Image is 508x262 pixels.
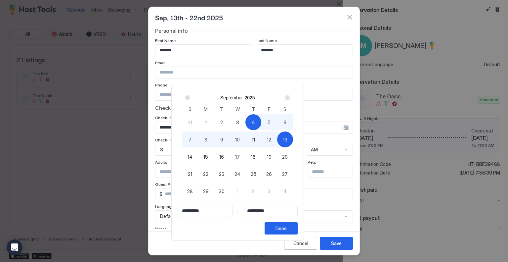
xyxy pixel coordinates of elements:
div: Open Intercom Messenger [7,239,22,255]
span: 25 [251,171,256,178]
input: Input Field [178,205,232,217]
span: 29 [203,188,209,195]
button: 24 [230,166,245,182]
span: 7 [189,136,191,143]
span: 17 [235,153,240,160]
span: 16 [219,153,224,160]
button: 4 [277,183,293,199]
button: 3 [261,183,277,199]
span: 4 [252,119,255,126]
button: 13 [277,131,293,147]
button: 10 [230,131,245,147]
span: 11 [252,136,255,143]
span: 5 [268,119,271,126]
span: M [204,106,208,113]
span: 3 [268,188,271,195]
span: F [268,106,271,113]
span: W [235,106,240,113]
button: 5 [261,114,277,130]
button: Done [265,222,298,235]
button: 22 [198,166,214,182]
button: 1 [230,183,245,199]
button: 23 [214,166,230,182]
button: 2 [214,114,230,130]
button: 7 [182,131,198,147]
button: 12 [261,131,277,147]
button: 26 [261,166,277,182]
button: 6 [277,114,293,130]
button: 25 [245,166,261,182]
span: 21 [188,171,192,178]
button: 16 [214,149,230,165]
input: Input Field [243,205,297,217]
button: Next [282,94,291,102]
button: 2025 [244,95,255,100]
button: 31 [182,114,198,130]
button: 1 [198,114,214,130]
button: 9 [214,131,230,147]
button: 18 [245,149,261,165]
span: 15 [203,153,208,160]
button: 20 [277,149,293,165]
span: 27 [282,171,288,178]
span: 2 [220,119,223,126]
button: 30 [214,183,230,199]
span: 1 [205,119,207,126]
span: 4 [283,188,287,195]
span: T [252,106,255,113]
span: S [283,106,286,113]
span: - [236,208,239,214]
button: 8 [198,131,214,147]
span: 9 [220,136,223,143]
button: 3 [230,114,245,130]
span: 6 [283,119,286,126]
span: 30 [219,188,225,195]
span: 13 [283,136,287,143]
span: 8 [204,136,207,143]
span: 28 [187,188,193,195]
button: 19 [261,149,277,165]
button: 2 [245,183,261,199]
span: 3 [236,119,239,126]
button: 4 [245,114,261,130]
span: 1 [237,188,238,195]
button: 17 [230,149,245,165]
button: 14 [182,149,198,165]
button: 11 [245,131,261,147]
span: T [220,106,223,113]
button: Prev [184,94,192,102]
span: 2 [252,188,255,195]
span: 12 [267,136,271,143]
span: 26 [266,171,272,178]
span: 19 [267,153,272,160]
span: 18 [251,153,256,160]
span: 23 [219,171,225,178]
button: 27 [277,166,293,182]
button: 21 [182,166,198,182]
div: Done [275,225,287,232]
button: September [220,95,243,100]
span: S [189,106,191,113]
button: 28 [182,183,198,199]
span: 31 [188,119,192,126]
span: 10 [235,136,240,143]
button: 15 [198,149,214,165]
span: 20 [282,153,288,160]
span: 22 [203,171,208,178]
button: 29 [198,183,214,199]
span: 14 [188,153,192,160]
span: 24 [234,171,240,178]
